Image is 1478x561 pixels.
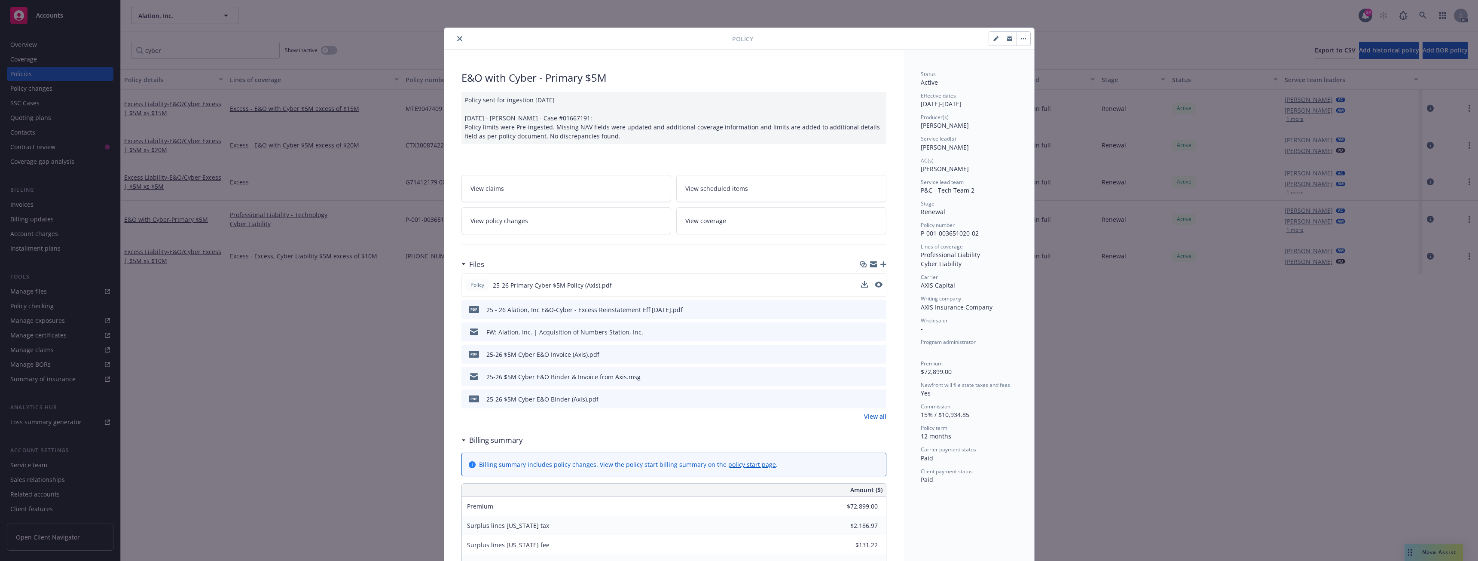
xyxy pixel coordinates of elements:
[921,92,1017,108] div: [DATE] - [DATE]
[921,325,923,333] span: -
[861,281,868,288] button: download file
[461,92,886,144] div: Policy sent for ingestion [DATE] [DATE] - [PERSON_NAME] - Case #01667191: Policy limits were Pre-...
[470,216,528,225] span: View policy changes
[467,502,493,510] span: Premium
[921,360,943,367] span: Premium
[861,281,868,290] button: download file
[861,372,868,381] button: download file
[676,207,886,234] a: View coverage
[921,346,923,354] span: -
[493,281,612,290] span: 25-26 Primary Cyber $5M Policy (Axis).pdf
[875,282,883,288] button: preview file
[921,243,963,250] span: Lines of coverage
[921,424,947,432] span: Policy term
[921,157,934,164] span: AC(s)
[685,216,726,225] span: View coverage
[921,281,955,289] span: AXIS Capital
[861,350,868,359] button: download file
[921,468,973,475] span: Client payment status
[921,92,956,99] span: Effective dates
[486,350,599,359] div: 25-26 $5M Cyber E&O Invoice (Axis).pdf
[921,259,1017,268] div: Cyber Liability
[921,221,955,229] span: Policy number
[461,435,523,446] div: Billing summary
[827,500,883,513] input: 0.00
[455,34,465,44] button: close
[486,372,641,381] div: 25-26 $5M Cyber E&O Binder & Invoice from Axis.msg
[861,328,868,337] button: download file
[921,250,1017,259] div: Professional Liability
[875,395,883,404] button: preview file
[470,184,504,193] span: View claims
[728,460,776,469] a: policy start page
[875,281,883,290] button: preview file
[827,519,883,532] input: 0.00
[921,403,950,410] span: Commission
[921,178,964,186] span: Service lead team
[921,303,992,311] span: AXIS Insurance Company
[921,389,931,397] span: Yes
[469,351,479,357] span: pdf
[486,305,683,314] div: 25 - 26 Alation, Inc E&O-Cyber - Excess Reinstatement Eff [DATE].pdf
[921,229,979,237] span: P-001-003651020-02
[461,207,672,234] a: View policy changes
[861,395,868,404] button: download file
[864,412,886,421] a: View all
[921,135,956,142] span: Service lead(s)
[486,395,599,404] div: 25-26 $5M Cyber E&O Binder (Axis).pdf
[850,485,883,494] span: Amount ($)
[921,432,951,440] span: 12 months
[469,281,486,289] span: Policy
[469,435,523,446] h3: Billing summary
[469,306,479,313] span: pdf
[921,165,969,173] span: [PERSON_NAME]
[469,395,479,402] span: pdf
[921,317,948,324] span: Wholesaler
[461,71,886,85] div: E&O with Cyber - Primary $5M
[921,113,949,121] span: Producer(s)
[921,143,969,151] span: [PERSON_NAME]
[732,34,753,43] span: Policy
[875,328,883,337] button: preview file
[685,184,748,193] span: View scheduled items
[921,338,976,346] span: Program administrator
[921,454,933,462] span: Paid
[921,78,938,86] span: Active
[676,175,886,202] a: View scheduled items
[469,259,484,270] h3: Files
[467,541,550,549] span: Surplus lines [US_STATE] fee
[921,200,934,207] span: Stage
[921,411,969,419] span: 15% / $10,934.85
[921,381,1010,389] span: Newfront will file state taxes and fees
[479,460,778,469] div: Billing summary includes policy changes. View the policy start billing summary on the .
[921,446,976,453] span: Carrier payment status
[921,295,961,302] span: Writing company
[827,539,883,552] input: 0.00
[467,521,549,530] span: Surplus lines [US_STATE] tax
[875,372,883,381] button: preview file
[921,121,969,129] span: [PERSON_NAME]
[875,305,883,314] button: preview file
[921,208,945,216] span: Renewal
[921,475,933,484] span: Paid
[921,368,952,376] span: $72,899.00
[921,273,938,281] span: Carrier
[921,71,936,78] span: Status
[921,186,974,194] span: P&C - Tech Team 2
[461,259,484,270] div: Files
[875,350,883,359] button: preview file
[861,305,868,314] button: download file
[461,175,672,202] a: View claims
[486,328,643,337] div: FW: Alation, Inc. | Acquisition of Numbers Station, Inc.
